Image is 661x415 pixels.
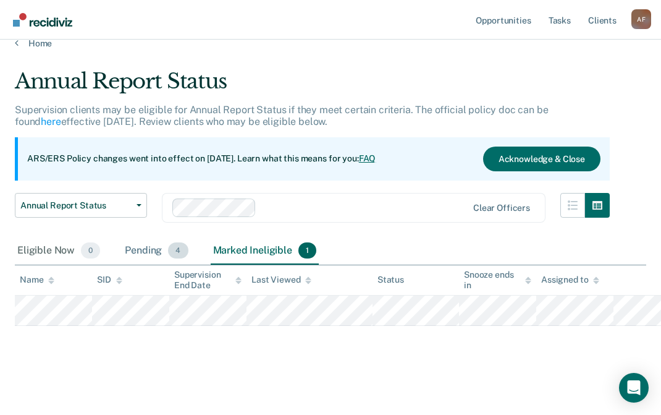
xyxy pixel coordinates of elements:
[251,275,311,285] div: Last Viewed
[168,242,188,259] span: 4
[20,200,132,211] span: Annual Report Status
[631,9,651,29] div: A F
[122,237,190,265] div: Pending4
[483,147,600,171] button: Acknowledge & Close
[97,275,122,285] div: SID
[15,69,610,104] div: Annual Report Status
[211,237,319,265] div: Marked Ineligible1
[541,275,599,285] div: Assigned to
[359,153,376,163] a: FAQ
[15,104,548,127] p: Supervision clients may be eligible for Annual Report Status if they meet certain criteria. The o...
[41,116,61,127] a: here
[619,373,649,403] div: Open Intercom Messenger
[13,13,72,27] img: Recidiviz
[15,38,646,49] a: Home
[631,9,651,29] button: Profile dropdown button
[174,270,242,291] div: Supervision End Date
[15,237,103,265] div: Eligible Now0
[27,153,376,165] p: ARS/ERS Policy changes went into effect on [DATE]. Learn what this means for you:
[298,242,316,259] span: 1
[464,270,531,291] div: Snooze ends in
[15,193,147,218] button: Annual Report Status
[20,275,54,285] div: Name
[81,242,100,259] span: 0
[377,275,404,285] div: Status
[473,203,530,213] div: Clear officers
